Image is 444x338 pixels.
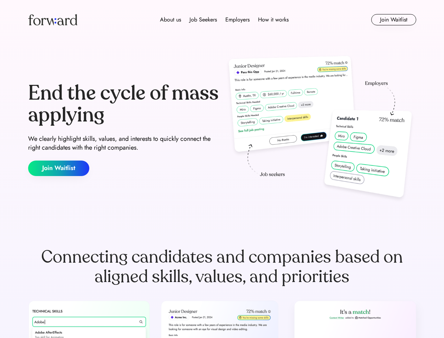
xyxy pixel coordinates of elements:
div: We clearly highlight skills, values, and interests to quickly connect the right candidates with t... [28,134,219,152]
div: End the cycle of mass applying [28,82,219,126]
div: Employers [225,15,250,24]
button: Join Waitlist [371,14,416,25]
div: How it works [258,15,289,24]
div: Job Seekers [189,15,217,24]
button: Join Waitlist [28,161,89,176]
div: Connecting candidates and companies based on aligned skills, values, and priorities [28,247,416,287]
div: About us [160,15,181,24]
img: hero-image.png [225,54,416,205]
img: Forward logo [28,14,77,25]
